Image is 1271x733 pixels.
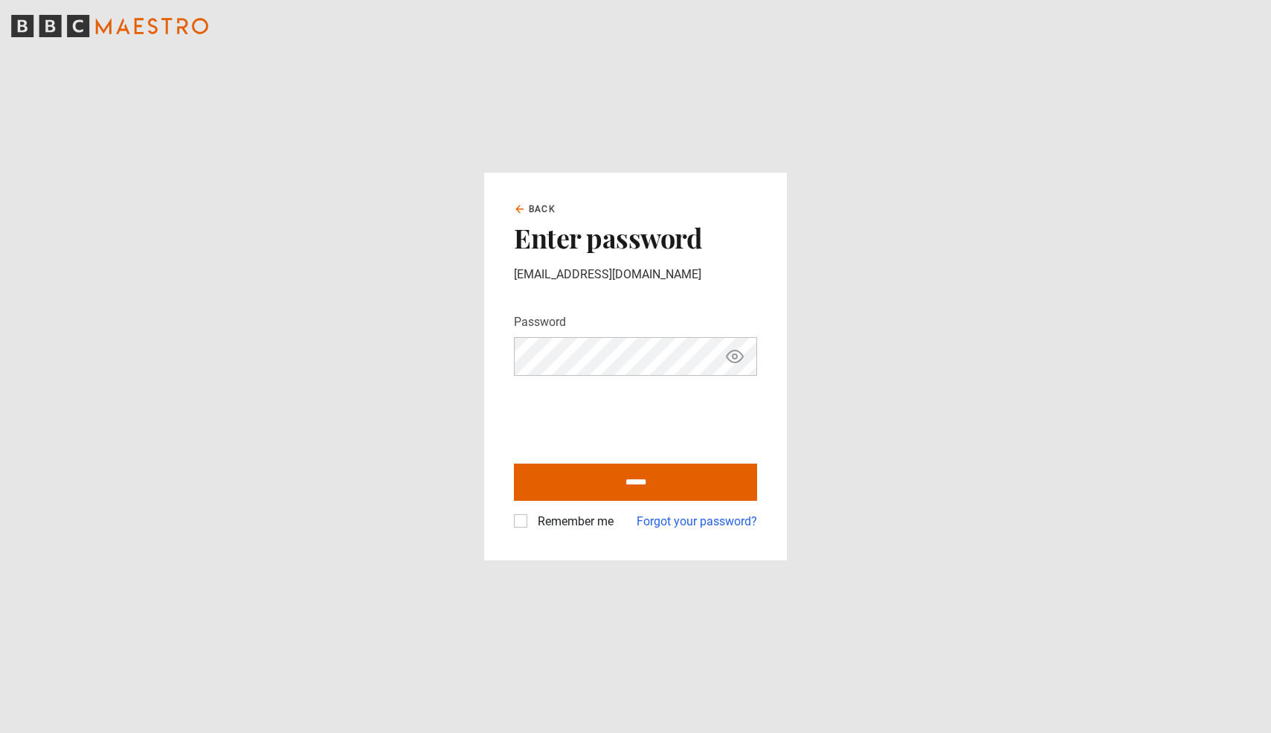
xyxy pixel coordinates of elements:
iframe: reCAPTCHA [514,388,740,446]
p: [EMAIL_ADDRESS][DOMAIN_NAME] [514,266,757,284]
span: Back [529,202,556,216]
button: Show password [722,344,747,370]
label: Password [514,313,566,331]
a: Back [514,202,556,216]
svg: BBC Maestro [11,15,208,37]
h2: Enter password [514,222,757,253]
label: Remember me [532,513,614,531]
a: Forgot your password? [637,513,757,531]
